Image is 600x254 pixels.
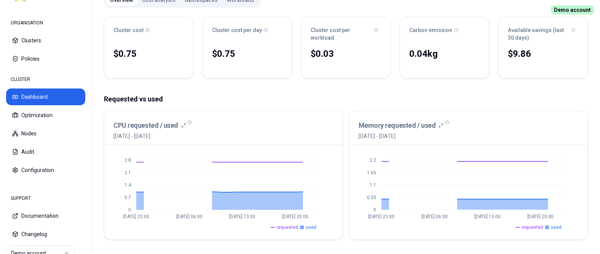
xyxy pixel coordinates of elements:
button: Audit [6,143,85,160]
span: used [551,224,562,230]
tspan: [DATE] 20:00 [282,214,308,219]
tspan: 0 [128,207,131,212]
div: $0.75 [212,48,282,60]
div: ORGANISATION [6,15,85,31]
tspan: 0 [373,207,376,212]
p: Requested vs used [104,94,588,104]
div: Cluster cost per day [212,26,282,34]
tspan: [DATE] 13:00 [474,214,501,219]
tspan: 1.4 [124,182,131,188]
tspan: [DATE] 06:00 [421,214,447,219]
tspan: 2.8 [124,158,131,163]
button: Configuration [6,162,85,178]
div: $0.03 [311,48,381,60]
h3: Memory requested / used [359,120,436,131]
button: Policies [6,50,85,67]
span: Demo account [551,5,594,14]
div: CLUSTER [6,72,85,87]
span: requested [276,224,298,230]
div: $0.75 [113,48,184,60]
div: $9.86 [508,48,578,60]
span: [DATE] - [DATE] [113,132,186,140]
button: Optimization [6,107,85,124]
tspan: 2.2 [369,158,376,163]
div: Carbon emission [409,26,480,34]
tspan: 1.65 [367,170,376,175]
tspan: [DATE] 23:00 [123,214,149,219]
button: Nodes [6,125,85,142]
div: Cluster cost per workload [311,26,381,42]
tspan: [DATE] 13:00 [229,214,255,219]
tspan: 1.1 [369,182,376,188]
div: Cluster cost [113,26,184,34]
tspan: 0.7 [124,195,131,200]
tspan: [DATE] 06:00 [176,214,203,219]
tspan: 0.55 [367,195,376,200]
div: 0.04 kg [409,48,480,60]
tspan: 2.1 [124,170,131,175]
span: requested [522,224,543,230]
button: Clusters [6,32,85,49]
button: Documentation [6,207,85,224]
button: Dashboard [6,88,85,105]
button: Changelog [6,226,85,243]
div: SUPPORT [6,191,85,206]
span: used [306,224,316,230]
div: Available savings (last 30 days) [508,26,578,42]
h3: CPU requested / used [113,120,178,131]
tspan: [DATE] 20:00 [527,214,554,219]
span: [DATE] - [DATE] [359,132,444,140]
tspan: [DATE] 23:00 [368,214,394,219]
